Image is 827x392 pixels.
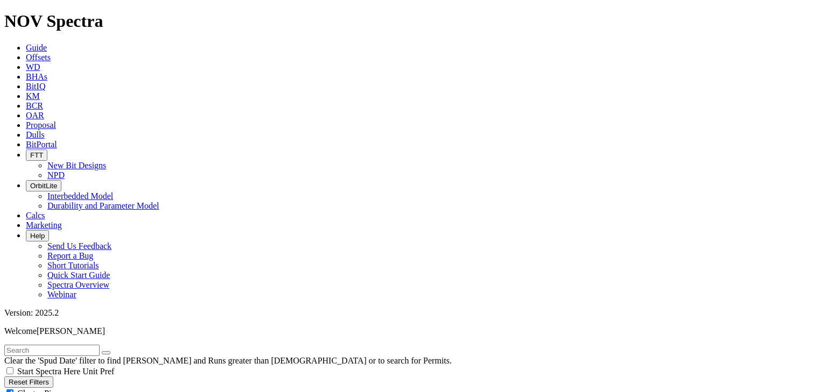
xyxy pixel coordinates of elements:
[26,43,47,52] a: Guide
[26,91,40,101] a: KM
[26,180,61,191] button: OrbitLite
[26,211,45,220] a: Calcs
[6,367,13,374] input: Start Spectra Here
[37,326,105,336] span: [PERSON_NAME]
[47,241,111,251] a: Send Us Feedback
[26,149,47,161] button: FTT
[47,161,106,170] a: New Bit Designs
[26,230,49,241] button: Help
[82,367,114,376] span: Unit Pref
[26,72,47,81] a: BHAs
[17,367,80,376] span: Start Spectra Here
[47,280,109,289] a: Spectra Overview
[47,191,113,201] a: Interbedded Model
[26,130,45,139] a: Dulls
[26,220,62,230] a: Marketing
[47,290,76,299] a: Webinar
[47,270,110,280] a: Quick Start Guide
[30,151,43,159] span: FTT
[4,356,452,365] span: Clear the 'Spud Date' filter to find [PERSON_NAME] and Runs greater than [DEMOGRAPHIC_DATA] or to...
[30,232,45,240] span: Help
[26,53,51,62] a: Offsets
[4,326,823,336] p: Welcome
[26,62,40,72] a: WD
[26,82,45,91] a: BitIQ
[26,140,57,149] a: BitPortal
[4,11,823,31] h1: NOV Spectra
[4,308,823,318] div: Version: 2025.2
[4,376,53,388] button: Reset Filters
[47,251,93,260] a: Report a Bug
[26,120,56,130] a: Proposal
[26,111,44,120] a: OAR
[30,182,57,190] span: OrbitLite
[4,345,100,356] input: Search
[47,261,99,270] a: Short Tutorials
[47,170,65,180] a: NPD
[47,201,159,210] a: Durability and Parameter Model
[26,101,43,110] a: BCR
